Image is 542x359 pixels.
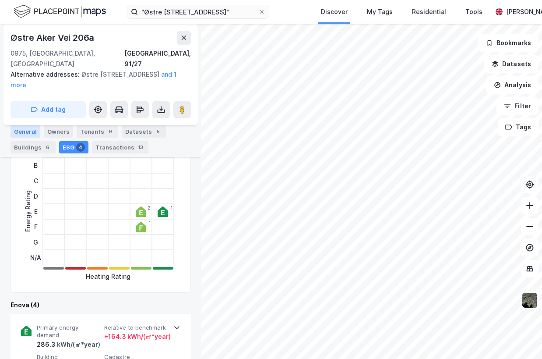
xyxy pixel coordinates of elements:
div: N/A [30,250,41,265]
div: + 164.3 kWh/(㎡*year) [104,331,171,342]
div: E [30,204,41,219]
div: Energy Rating [23,191,33,232]
div: B [30,158,41,173]
div: C [30,173,41,188]
div: F [30,219,41,235]
span: Relative to benchmark [104,324,168,331]
button: Datasets [484,55,538,73]
span: Alternative addresses: [11,71,81,78]
div: Heating Rating [86,271,130,282]
div: 0975, [GEOGRAPHIC_DATA], [GEOGRAPHIC_DATA] [11,48,124,69]
div: 9 [106,127,115,136]
div: 5 [154,127,162,136]
div: G [30,235,41,250]
div: Owners [44,125,73,138]
div: Enova (4) [11,300,191,310]
div: Buildings [11,141,56,153]
img: logo.f888ab2527a4732fd821a326f86c7f29.svg [14,4,106,19]
div: Tools [465,7,482,17]
button: Tags [498,118,538,136]
div: 6 [43,143,52,152]
div: Østre Aker Vei 206a [11,31,96,45]
button: Analysis [486,76,538,94]
div: Transactions [92,141,148,153]
div: Datasets [122,125,166,138]
div: [GEOGRAPHIC_DATA], 91/27 [124,48,191,69]
span: Primary energy demand [37,324,101,339]
input: Search by address, cadastre, landlords, tenants or people [138,5,258,18]
div: 286.3 [37,339,100,350]
button: Add tag [11,101,86,118]
div: 1 [170,205,172,210]
div: My Tags [367,7,393,17]
div: kWh/(㎡*year) [56,339,100,350]
div: Østre [STREET_ADDRESS] [11,69,184,90]
div: 4 [76,143,85,152]
div: 2 [148,205,151,210]
div: General [11,125,40,138]
iframe: Chat Widget [498,317,542,359]
button: Bookmarks [479,34,538,52]
div: D [30,188,41,204]
div: 13 [136,143,145,152]
div: ESG [59,141,88,153]
div: 1 [148,220,151,226]
div: Tenants [77,125,118,138]
img: 9k= [521,292,538,309]
div: Residential [412,7,446,17]
button: Filter [496,97,538,115]
div: Discover [321,7,348,17]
